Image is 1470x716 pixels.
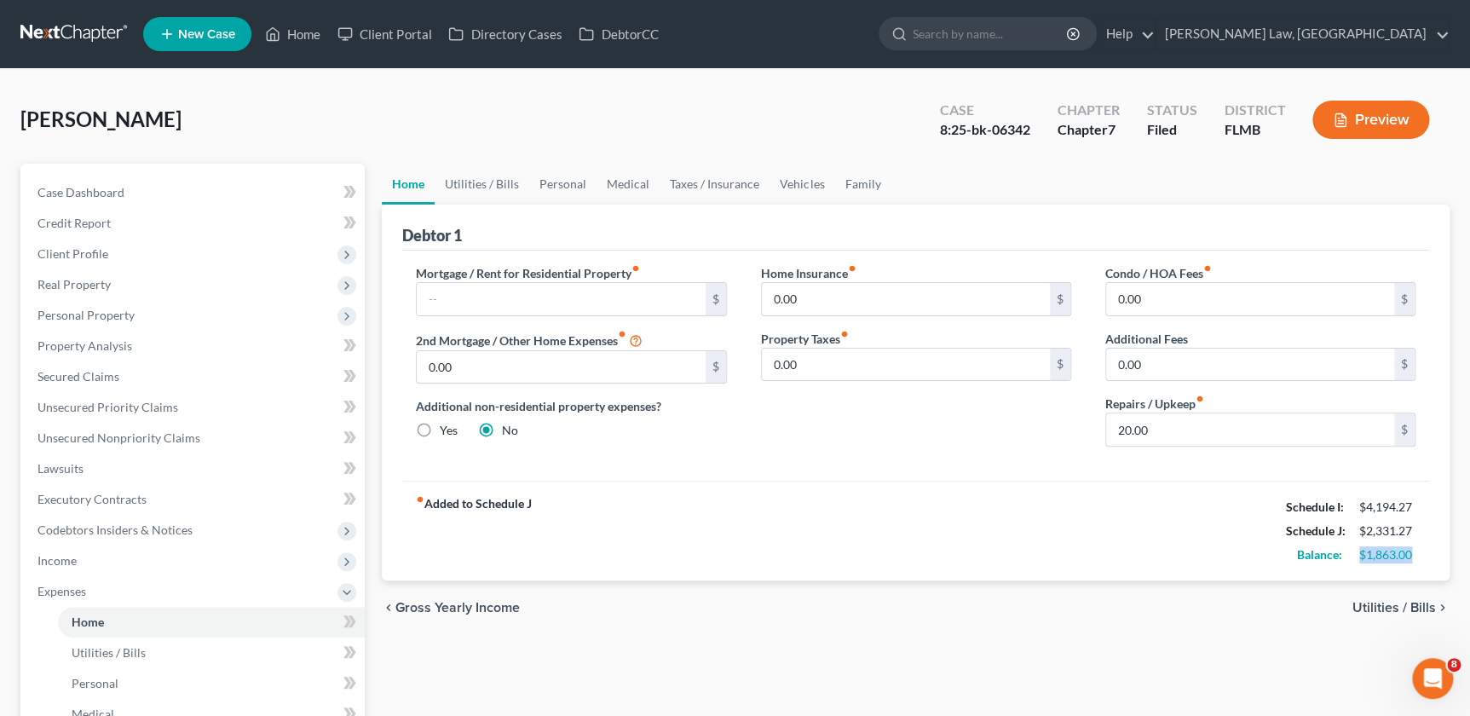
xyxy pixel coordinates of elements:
input: -- [1106,283,1394,315]
a: Secured Claims [24,361,365,392]
label: Additional non-residential property expenses? [416,397,726,415]
div: FLMB [1224,120,1285,140]
span: Utilities / Bills [72,645,146,660]
input: Search by name... [913,18,1069,49]
button: chevron_left Gross Yearly Income [382,601,520,615]
div: Chapter [1057,120,1119,140]
span: Personal [72,676,118,690]
span: Home [72,615,104,629]
span: Income [37,553,77,568]
span: Expenses [37,584,86,598]
iframe: Intercom live chat [1412,658,1453,699]
label: Repairs / Upkeep [1105,395,1204,413]
a: Credit Report [24,208,365,239]
span: Unsecured Nonpriority Claims [37,430,200,445]
a: Directory Cases [440,19,570,49]
a: Taxes / Insurance [660,164,770,205]
span: Secured Claims [37,369,119,384]
i: fiber_manual_record [416,495,424,504]
strong: Schedule I: [1286,499,1344,514]
a: Lawsuits [24,453,365,484]
i: fiber_manual_record [848,264,856,273]
a: Vehicles [770,164,834,205]
i: chevron_left [382,601,395,615]
div: District [1224,101,1285,120]
a: Case Dashboard [24,177,365,208]
a: Property Analysis [24,331,365,361]
input: -- [1106,349,1394,381]
span: Client Profile [37,246,108,261]
a: Home [382,164,435,205]
span: Utilities / Bills [1352,601,1436,615]
span: Unsecured Priority Claims [37,400,178,414]
div: Status [1146,101,1196,120]
div: $ [706,283,726,315]
a: [PERSON_NAME] Law, [GEOGRAPHIC_DATA] [1156,19,1449,49]
a: Utilities / Bills [435,164,529,205]
span: Case Dashboard [37,185,124,199]
span: 8 [1447,658,1461,672]
strong: Balance: [1297,547,1342,562]
a: Personal [529,164,597,205]
label: 2nd Mortgage / Other Home Expenses [416,330,643,350]
a: Home [58,607,365,638]
i: fiber_manual_record [1203,264,1212,273]
label: Condo / HOA Fees [1105,264,1212,282]
a: Family [834,164,891,205]
div: Case [939,101,1029,120]
i: fiber_manual_record [840,330,849,338]
div: $ [706,351,726,384]
span: [PERSON_NAME] [20,107,182,131]
span: Executory Contracts [37,492,147,506]
a: Executory Contracts [24,484,365,515]
span: Real Property [37,277,111,292]
div: Chapter [1057,101,1119,120]
i: fiber_manual_record [618,330,626,338]
button: Utilities / Bills chevron_right [1352,601,1450,615]
i: fiber_manual_record [1196,395,1204,403]
i: chevron_right [1436,601,1450,615]
input: -- [762,283,1050,315]
span: Lawsuits [37,461,84,476]
div: $ [1050,283,1070,315]
input: -- [762,349,1050,381]
div: Filed [1146,120,1196,140]
a: Help [1098,19,1155,49]
button: Preview [1312,101,1429,139]
i: fiber_manual_record [631,264,640,273]
div: $ [1394,283,1415,315]
strong: Added to Schedule J [416,495,532,567]
a: Unsecured Priority Claims [24,392,365,423]
div: $ [1394,349,1415,381]
span: 7 [1107,121,1115,137]
span: Credit Report [37,216,111,230]
div: $ [1394,413,1415,446]
div: $2,331.27 [1359,523,1415,540]
div: Debtor 1 [402,225,462,245]
div: $1,863.00 [1359,546,1415,563]
a: Utilities / Bills [58,638,365,668]
input: -- [417,283,705,315]
div: $4,194.27 [1359,499,1415,516]
span: Property Analysis [37,338,132,353]
a: Home [257,19,329,49]
input: -- [417,351,705,384]
span: Personal Property [37,308,135,322]
label: Home Insurance [761,264,856,282]
a: Medical [597,164,660,205]
span: New Case [178,28,235,41]
label: Additional Fees [1105,330,1188,348]
div: $ [1050,349,1070,381]
label: Mortgage / Rent for Residential Property [416,264,640,282]
a: Client Portal [329,19,440,49]
label: Property Taxes [761,330,849,348]
span: Codebtors Insiders & Notices [37,523,193,537]
a: Personal [58,668,365,699]
input: -- [1106,413,1394,446]
span: Gross Yearly Income [395,601,520,615]
a: Unsecured Nonpriority Claims [24,423,365,453]
strong: Schedule J: [1286,523,1346,538]
a: DebtorCC [570,19,666,49]
label: No [502,422,518,439]
div: 8:25-bk-06342 [939,120,1029,140]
